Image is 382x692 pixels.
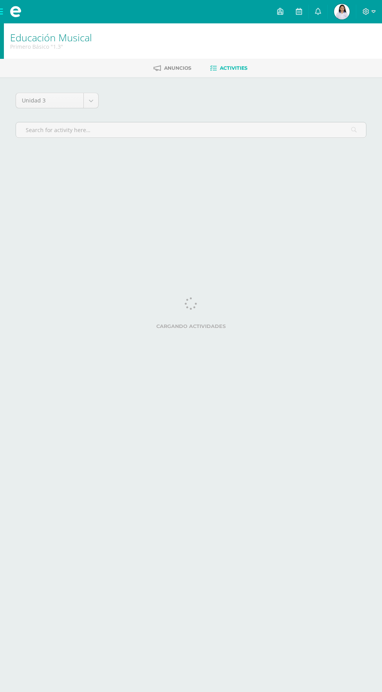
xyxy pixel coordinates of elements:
[16,323,366,329] label: Cargando actividades
[10,43,92,50] div: Primero Básico '1.3'
[16,122,366,138] input: Search for activity here…
[164,65,191,71] span: Anuncios
[10,31,92,44] a: Educación Musical
[220,65,248,71] span: Activities
[210,62,248,74] a: Activities
[16,93,98,108] a: Unidad 3
[22,93,78,108] span: Unidad 3
[154,62,191,74] a: Anuncios
[334,4,350,19] img: 10b9d5097eeb3988b9d808d457544949.png
[10,32,92,43] h1: Educación Musical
